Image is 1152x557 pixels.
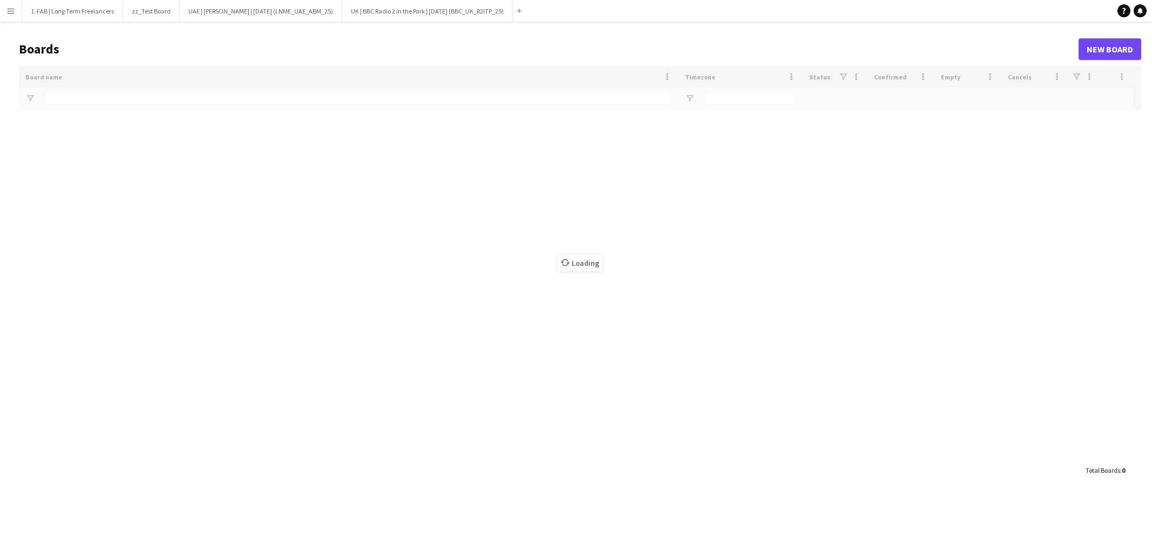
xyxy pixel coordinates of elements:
span: Loading [558,255,602,271]
button: UK | BBC Radio 2 in the Park | [DATE] (BBC_UK_R2ITP_25) [342,1,513,22]
button: zz_Test Board [123,1,180,22]
button: 1. FAB | Long Term Freelancers [22,1,123,22]
button: UAE | [PERSON_NAME] | [DATE] (LNME_UAE_ABM_25) [180,1,342,22]
span: Total Boards [1086,466,1120,474]
a: New Board [1079,38,1141,60]
h1: Boards [19,41,1079,57]
div: : [1086,460,1125,481]
span: 0 [1122,466,1125,474]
